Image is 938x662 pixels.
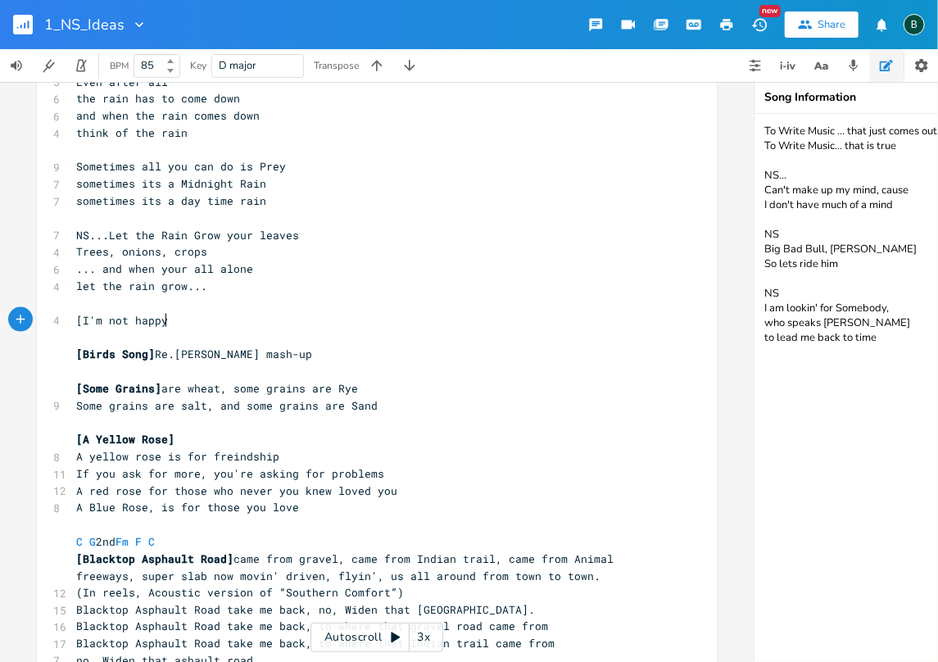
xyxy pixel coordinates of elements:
[76,637,555,651] span: Blacktop Asphault Road take me back, to where that Indian trail came from
[76,381,161,396] span: [Some Grains]
[190,61,206,70] div: Key
[76,159,286,174] span: Sometimes all you can do is Prey
[89,534,96,549] span: G
[76,534,83,549] span: C
[76,432,174,447] span: [A Yellow Rose]
[76,108,260,123] span: and when the rain comes down
[76,261,253,276] span: ... and when your all alone
[76,619,548,634] span: Blacktop Asphault Road take me back, to where that gravel road came from
[116,534,129,549] span: Fm
[76,193,266,208] span: sometimes its a day time rain
[314,61,359,70] div: Transpose
[76,381,358,396] span: are wheat, some grains are Rye
[110,61,129,70] div: BPM
[76,585,404,600] span: (In reels, Acoustic version of “Southern Comfort”)
[904,6,925,43] button: B
[148,534,155,549] span: C
[76,398,378,413] span: Some grains are salt, and some grains are Sand
[818,17,845,32] div: Share
[76,449,279,464] span: A yellow rose is for freindship
[44,17,125,32] span: 1_NS_Ideas
[759,5,781,17] div: New
[76,176,266,191] span: sometimes its a Midnight Rain
[76,279,207,293] span: let the rain grow...
[76,602,535,617] span: Blacktop Asphault Road take me back, no, Widen that [GEOGRAPHIC_DATA].
[76,347,155,361] span: [Birds Song]
[743,10,776,39] button: New
[76,347,312,361] span: Re.[PERSON_NAME] mash-up
[76,228,299,243] span: NS...Let the Rain Grow your leaves
[76,75,168,89] span: Even after all
[76,244,207,259] span: Trees, onions, crops
[310,623,443,652] div: Autoscroll
[76,551,233,566] span: [Blacktop Asphault Road]
[76,500,299,515] span: A Blue Rose, is for those you love
[76,125,188,140] span: think of the rain
[76,466,384,481] span: If you ask for more, you're asking for problems
[76,551,620,583] span: came from gravel, came from Indian trail, came from Animal freeways, super slab now movin' driven...
[76,483,397,498] span: A red rose for those who never you knew loved you
[904,14,925,35] div: BruCe
[785,11,859,38] button: Share
[76,534,161,549] span: 2nd
[76,91,240,106] span: the rain has to come down
[410,623,439,652] div: 3x
[219,58,256,73] span: D major
[76,313,168,328] span: [I'm not happy
[135,534,142,549] span: F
